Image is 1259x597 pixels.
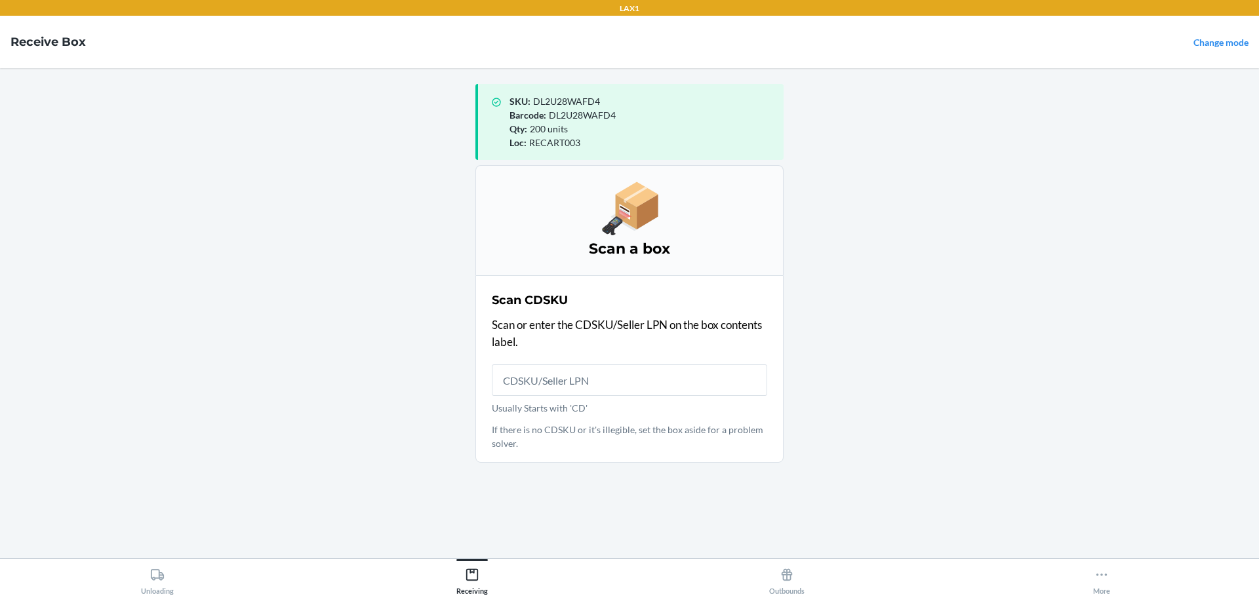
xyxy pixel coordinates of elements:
span: SKU : [510,96,530,107]
span: RECART003 [529,137,580,148]
span: Qty : [510,123,527,134]
h3: Scan a box [492,239,767,260]
a: Change mode [1193,37,1249,48]
span: Barcode : [510,109,546,121]
button: More [944,559,1259,595]
span: DL2U28WAFD4 [549,109,616,121]
h4: Receive Box [10,33,86,50]
input: Usually Starts with 'CD' [492,364,767,396]
button: Outbounds [629,559,944,595]
div: Receiving [456,562,488,595]
span: 200 units [530,123,568,134]
p: Scan or enter the CDSKU/Seller LPN on the box contents label. [492,317,767,350]
div: Unloading [141,562,174,595]
div: Outbounds [769,562,805,595]
p: LAX1 [620,3,639,14]
button: Receiving [315,559,629,595]
h2: Scan CDSKU [492,292,568,309]
div: More [1093,562,1110,595]
p: Usually Starts with 'CD' [492,401,767,415]
span: DL2U28WAFD4 [533,96,600,107]
span: Loc : [510,137,527,148]
p: If there is no CDSKU or it's illegible, set the box aside for a problem solver. [492,423,767,450]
